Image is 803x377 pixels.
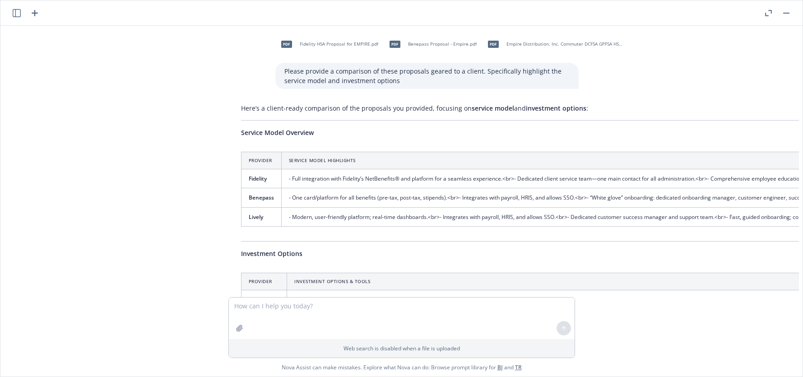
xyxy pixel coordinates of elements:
span: investment options [526,104,586,112]
span: pdf [281,41,292,47]
th: Provider [241,152,281,169]
span: Empire Distribution, Inc. Commuter DCFSA GPFSA HSA LPFSA NDT FY2026.pdf [506,41,625,47]
span: service model [472,104,514,112]
span: Investment Options [241,249,302,258]
span: Fidelity HSA Proposal for EMPIRE.pdf [300,41,378,47]
a: BI [497,363,503,371]
span: pdf [488,41,499,47]
span: Benepass [249,194,274,201]
span: pdf [390,41,400,47]
div: pdfBenepass Proposal - Empire.pdf [384,33,478,56]
span: Lively [249,213,263,221]
div: pdfFidelity HSA Proposal for EMPIRE.pdf [275,33,380,56]
p: Please provide a comparison of these proposals geared to a client. Specifically highlight the ser... [284,66,570,85]
a: TR [515,363,522,371]
span: Benepass Proposal - Empire.pdf [408,41,477,47]
span: Fidelity [249,296,267,303]
span: Service Model Overview [241,128,314,137]
p: Web search is disabled when a file is uploaded [234,344,569,352]
th: Provider [241,273,287,290]
span: Nova Assist can make mistakes. Explore what Nova can do: Browse prompt library for and [282,358,522,377]
span: Fidelity [249,175,267,182]
div: pdfEmpire Distribution, Inc. Commuter DCFSA GPFSA HSA LPFSA NDT FY2026.pdf [482,33,627,56]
